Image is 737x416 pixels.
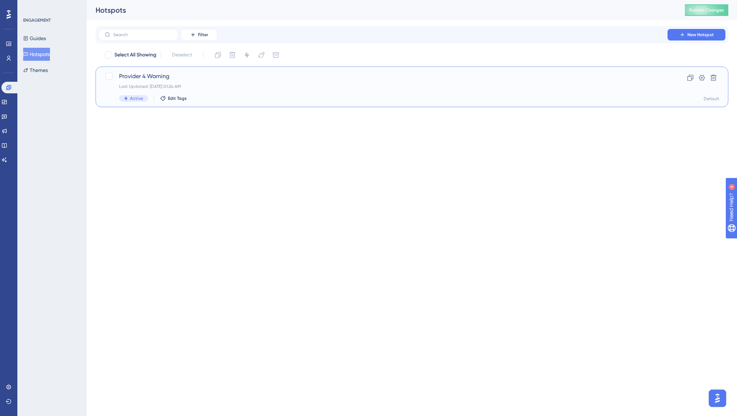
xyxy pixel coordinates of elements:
span: Deselect [172,51,192,59]
iframe: UserGuiding AI Assistant Launcher [707,387,728,409]
button: New Hotspot [667,29,725,41]
button: Hotspots [23,48,50,61]
input: Search [113,32,172,37]
span: Edit Tags [168,95,187,101]
span: Select All Showing [114,51,156,59]
button: Filter [181,29,217,41]
div: 4 [50,4,52,9]
div: Default [704,96,719,102]
button: Publish Changes [685,4,728,16]
span: Need Help? [17,2,45,10]
button: Edit Tags [160,95,187,101]
span: Provider 4 Warning [119,72,647,81]
button: Guides [23,32,46,45]
div: Last Updated: [DATE] 01:24 AM [119,84,647,89]
button: Themes [23,64,48,77]
span: Filter [198,32,208,38]
span: New Hotspot [687,32,714,38]
div: Hotspots [96,5,667,15]
span: Active [130,95,143,101]
div: ENGAGEMENT [23,17,51,23]
span: Publish Changes [689,7,724,13]
button: Deselect [165,48,199,61]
